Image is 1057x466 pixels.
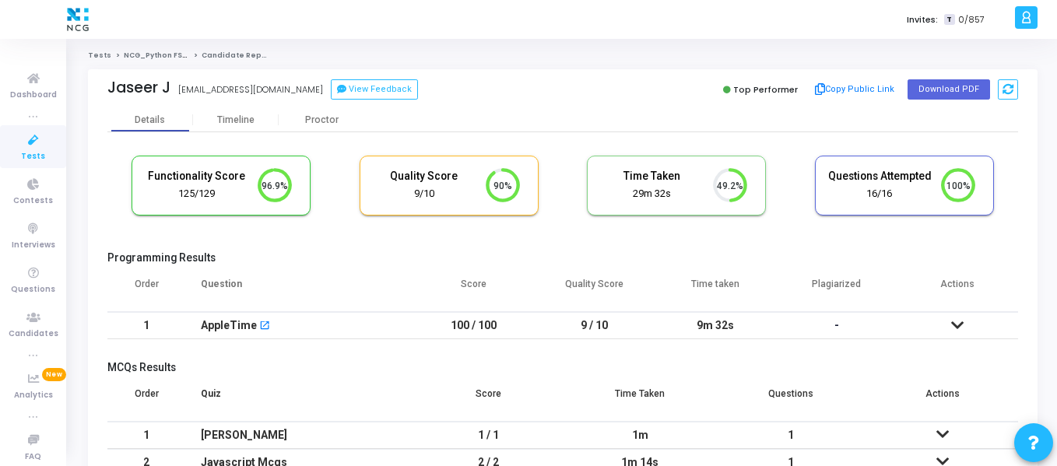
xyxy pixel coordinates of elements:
span: Tests [21,150,45,163]
h5: MCQs Results [107,361,1018,374]
div: 16/16 [827,187,932,201]
td: 1 / 1 [413,422,564,449]
td: 100 / 100 [413,312,535,339]
a: Tests [88,51,111,60]
th: Time taken [655,268,777,312]
th: Actions [897,268,1019,312]
div: Jaseer J [107,79,170,96]
div: 9/10 [372,187,476,201]
div: Proctor [279,114,364,126]
h5: Questions Attempted [827,170,932,183]
th: Quality Score [534,268,655,312]
div: Details [135,114,165,126]
h5: Functionality Score [144,170,248,183]
th: Score [413,268,535,312]
th: Question [185,268,413,312]
button: View Feedback [331,79,418,100]
div: [PERSON_NAME] [201,422,398,448]
span: Candidates [9,328,58,341]
div: [EMAIL_ADDRESS][DOMAIN_NAME] [178,83,323,96]
th: Score [413,378,564,422]
th: Quiz [185,378,413,422]
th: Order [107,378,185,422]
span: Interviews [12,239,55,252]
span: Questions [11,283,55,296]
span: - [834,319,839,331]
th: Time Taken [564,378,715,422]
span: Contests [13,194,53,208]
img: logo [63,4,93,35]
div: Timeline [217,114,255,126]
td: 1 [107,312,185,339]
label: Invites: [907,13,938,26]
h5: Quality Score [372,170,476,183]
button: Copy Public Link [810,78,900,101]
th: Actions [867,378,1018,422]
td: 9 / 10 [534,312,655,339]
span: New [42,368,66,381]
nav: breadcrumb [88,51,1038,61]
span: Analytics [14,389,53,402]
div: AppleTime [201,313,257,338]
h5: Time Taken [599,170,704,183]
span: Top Performer [733,83,798,96]
span: Dashboard [10,89,57,102]
mat-icon: open_in_new [259,321,270,332]
th: Questions [715,378,866,422]
span: 0/857 [958,13,985,26]
span: FAQ [25,450,41,464]
span: T [944,14,954,26]
th: Order [107,268,185,312]
div: 29m 32s [599,187,704,201]
h5: Programming Results [107,251,1018,265]
td: 1 [107,422,185,449]
button: Download PDF [908,79,990,100]
a: NCG_Python FS_Developer_2025 [124,51,255,60]
span: Candidate Report [202,51,273,60]
td: 1 [715,422,866,449]
div: 125/129 [144,187,248,201]
div: 1m [580,422,700,448]
td: 9m 32s [655,312,777,339]
th: Plagiarized [776,268,897,312]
